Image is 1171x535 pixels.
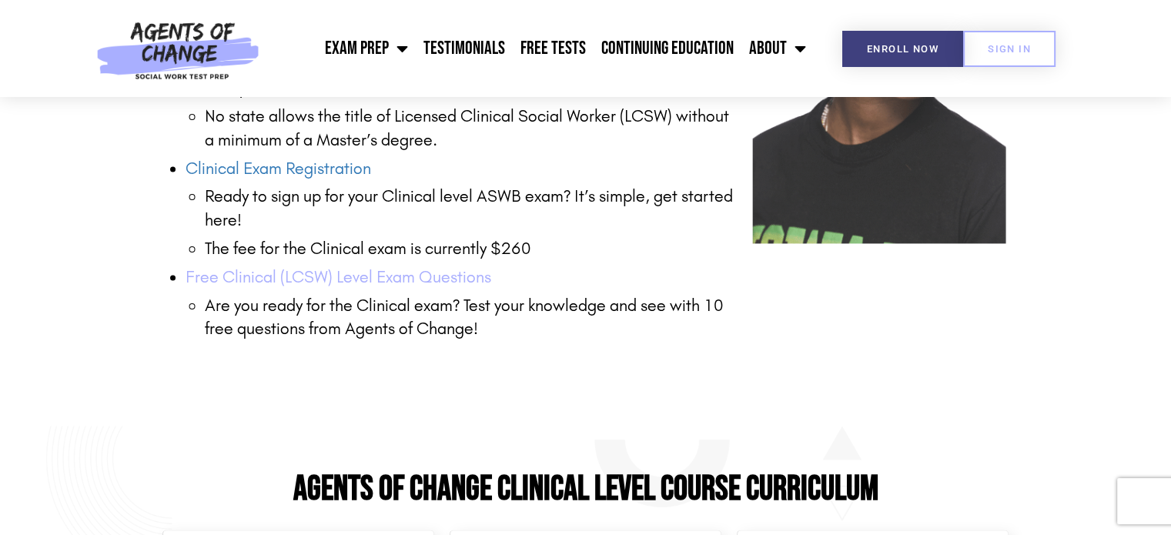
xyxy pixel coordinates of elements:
a: Clinical Exam Registration [186,159,371,179]
a: Continuing Education [594,29,741,68]
a: SIGN IN [963,31,1056,67]
a: Testimonials [416,29,513,68]
li: Are you ready for the Clinical exam? Test your knowledge and see with 10 free questions from Agen... [205,294,735,342]
a: Free Tests [513,29,594,68]
h2: Agents of Change Clinical Level Course Curriculum [155,472,1017,507]
p: No state allows the title of Licensed Clinical Social Worker (LCSW) without a minimum of a Master... [205,105,735,152]
li: The fee for the Clinical exam is currently $260 [205,237,735,261]
a: Enroll Now [842,31,963,67]
a: Exam Prep [317,29,416,68]
span: Enroll Now [867,44,938,54]
li: Ready to sign up for your Clinical level ASWB exam? It’s simple, get started here! [205,185,735,232]
a: About [741,29,814,68]
nav: Menu [267,29,814,68]
span: SIGN IN [988,44,1031,54]
a: Free Clinical (LCSW) Level Exam Questions [186,267,491,287]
